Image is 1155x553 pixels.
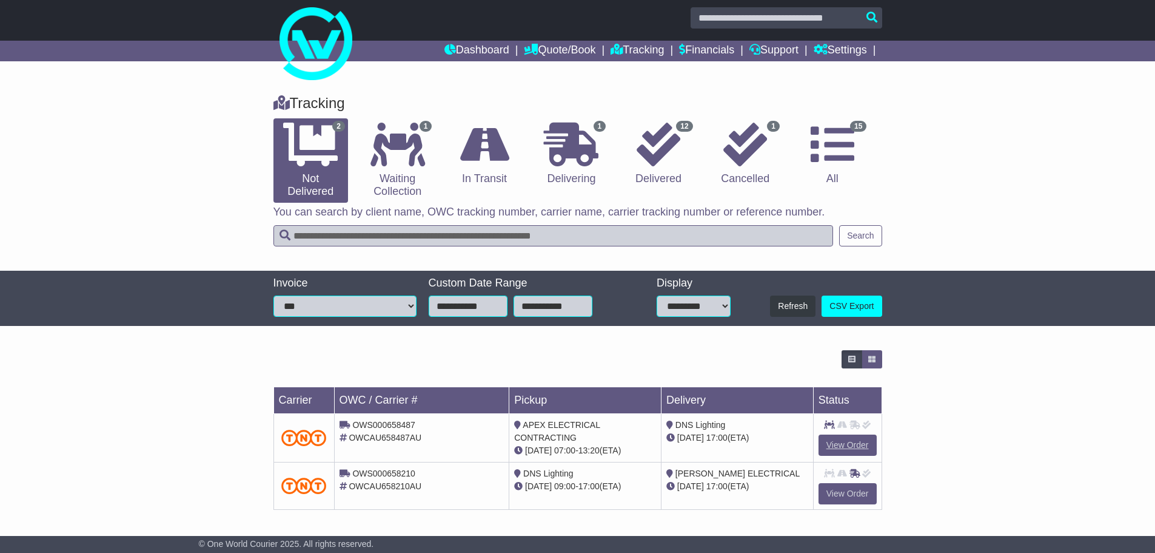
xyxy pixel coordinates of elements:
span: 1 [420,121,432,132]
td: Pickup [509,387,661,414]
a: 2 Not Delivered [273,118,348,203]
span: [DATE] [677,433,704,443]
div: Invoice [273,277,417,290]
span: 17:00 [706,433,728,443]
span: 1 [767,121,780,132]
p: You can search by client name, OWC tracking number, carrier name, carrier tracking number or refe... [273,206,882,219]
span: © One World Courier 2025. All rights reserved. [199,539,374,549]
a: View Order [819,483,877,504]
div: Custom Date Range [429,277,623,290]
div: Display [657,277,731,290]
div: (ETA) [666,480,808,493]
a: Financials [679,41,734,61]
a: Quote/Book [524,41,595,61]
a: 1 Delivering [534,118,609,190]
span: OWCAU658487AU [349,433,421,443]
td: OWC / Carrier # [334,387,509,414]
a: Tracking [611,41,664,61]
span: 13:20 [578,446,600,455]
a: Settings [814,41,867,61]
a: 1 Cancelled [708,118,783,190]
span: OWS000658210 [352,469,415,478]
td: Status [813,387,882,414]
span: [DATE] [677,481,704,491]
span: 09:00 [554,481,575,491]
span: DNS Lighting [675,420,726,430]
a: Dashboard [444,41,509,61]
span: [DATE] [525,446,552,455]
a: In Transit [447,118,521,190]
span: APEX ELECTRICAL CONTRACTING [514,420,600,443]
span: 17:00 [706,481,728,491]
button: Refresh [770,296,815,317]
span: [PERSON_NAME] ELECTRICAL [675,469,800,478]
a: 15 All [795,118,869,190]
span: 07:00 [554,446,575,455]
span: [DATE] [525,481,552,491]
span: 17:00 [578,481,600,491]
span: 2 [332,121,345,132]
span: DNS Lighting [523,469,574,478]
td: Delivery [661,387,813,414]
img: TNT_Domestic.png [281,430,327,446]
a: Support [749,41,798,61]
a: 12 Delivered [621,118,695,190]
td: Carrier [273,387,334,414]
a: 1 Waiting Collection [360,118,435,203]
span: 1 [594,121,606,132]
a: CSV Export [822,296,882,317]
span: OWCAU658210AU [349,481,421,491]
span: 12 [676,121,692,132]
div: - (ETA) [514,444,656,457]
div: - (ETA) [514,480,656,493]
span: 15 [850,121,866,132]
img: TNT_Domestic.png [281,478,327,494]
a: View Order [819,435,877,456]
button: Search [839,225,882,246]
span: OWS000658487 [352,420,415,430]
div: Tracking [267,95,888,112]
div: (ETA) [666,432,808,444]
